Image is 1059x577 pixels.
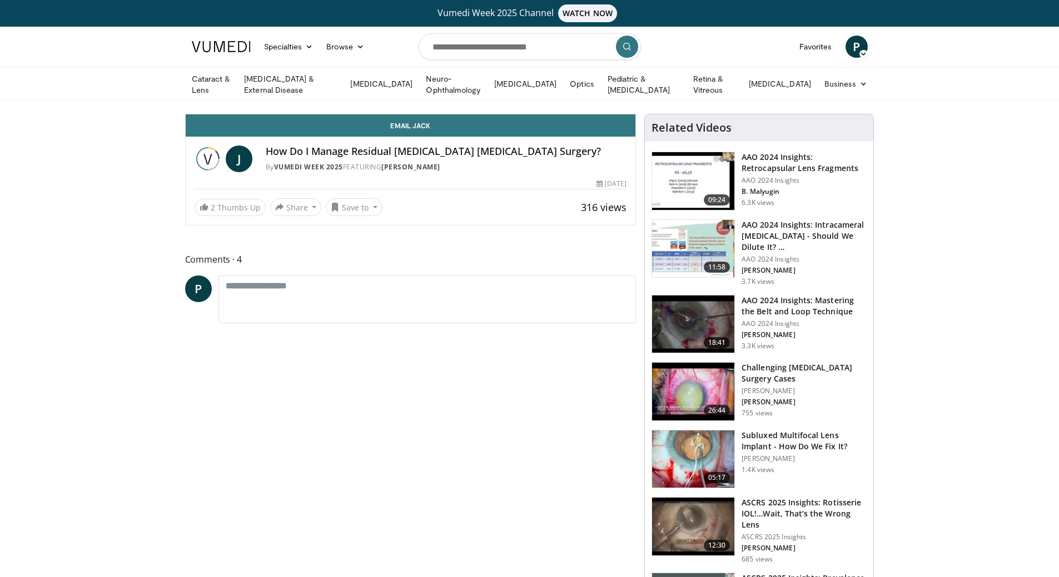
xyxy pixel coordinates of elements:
span: 11:58 [704,262,730,273]
span: 316 views [581,200,627,214]
span: 05:17 [704,472,730,483]
p: 3.7K views [742,277,774,286]
a: P [846,36,868,58]
a: [MEDICAL_DATA] & External Disease [237,73,344,96]
img: 22a3a3a3-03de-4b31-bd81-a17540334f4a.150x105_q85_crop-smart_upscale.jpg [652,295,734,353]
a: Email Jack [186,114,636,137]
h3: ASCRS 2025 Insights: Rotisserie IOL!…Wait, That’s the Wrong Lens [742,497,867,530]
a: 12:30 ASCRS 2025 Insights: Rotisserie IOL!…Wait, That’s the Wrong Lens ASCRS 2025 Insights [PERSO... [652,497,867,564]
h3: Subluxed Multifocal Lens Implant - How Do We Fix It? [742,430,867,452]
p: AAO 2024 Insights [742,255,867,264]
a: Neuro-Ophthalmology [419,73,488,96]
p: 755 views [742,409,773,418]
img: Vumedi Week 2025 [195,145,221,172]
a: Optics [563,73,600,95]
img: 3fc25be6-574f-41c0-96b9-b0d00904b018.150x105_q85_crop-smart_upscale.jpg [652,430,734,488]
p: 685 views [742,555,773,564]
a: Specialties [257,36,320,58]
span: 26:44 [704,405,730,416]
a: 11:58 AAO 2024 Insights: Intracameral [MEDICAL_DATA] - Should We Dilute It? … AAO 2024 Insights [... [652,219,867,286]
a: Browse [320,36,371,58]
a: Pediatric & [MEDICAL_DATA] [601,73,687,96]
a: [MEDICAL_DATA] [742,73,818,95]
img: 05a6f048-9eed-46a7-93e1-844e43fc910c.150x105_q85_crop-smart_upscale.jpg [652,363,734,420]
p: ASCRS 2025 Insights [742,533,867,541]
p: [PERSON_NAME] [742,266,867,275]
h3: Challenging [MEDICAL_DATA] Surgery Cases [742,362,867,384]
p: 1.4K views [742,465,774,474]
h4: Related Videos [652,121,732,134]
h3: AAO 2024 Insights: Mastering the Belt and Loop Technique [742,295,867,317]
img: VuMedi Logo [192,41,251,52]
a: Cataract & Lens [185,73,238,96]
p: [PERSON_NAME] [742,387,867,395]
a: [MEDICAL_DATA] [344,73,419,95]
a: [MEDICAL_DATA] [488,73,563,95]
a: P [185,275,212,302]
p: 6.3K views [742,198,774,207]
a: 26:44 Challenging [MEDICAL_DATA] Surgery Cases [PERSON_NAME] [PERSON_NAME] 755 views [652,362,867,421]
span: 09:24 [704,194,730,205]
a: Vumedi Week 2025 ChannelWATCH NOW [193,4,866,22]
button: Share [270,198,322,216]
button: Save to [326,198,382,216]
p: AAO 2024 Insights [742,176,867,185]
a: [PERSON_NAME] [381,162,440,172]
a: Vumedi Week 2025 [274,162,343,172]
p: [PERSON_NAME] [742,330,867,339]
a: Favorites [793,36,839,58]
p: AAO 2024 Insights [742,319,867,328]
h3: AAO 2024 Insights: Intracameral [MEDICAL_DATA] - Should We Dilute It? … [742,219,867,253]
h4: How Do I Manage Residual [MEDICAL_DATA] [MEDICAL_DATA] Surgery? [266,145,627,158]
span: Comments 4 [185,252,637,267]
div: By FEATURING [266,162,627,172]
a: Business [818,73,874,95]
a: J [226,145,252,172]
p: B. Malyugin [742,187,867,196]
span: 2 [211,202,215,213]
a: Retina & Vitreous [687,73,742,96]
input: Search topics, interventions [419,33,641,60]
span: WATCH NOW [558,4,617,22]
p: [PERSON_NAME] [742,544,867,553]
img: 01f52a5c-6a53-4eb2-8a1d-dad0d168ea80.150x105_q85_crop-smart_upscale.jpg [652,152,734,210]
span: 18:41 [704,337,730,348]
a: 18:41 AAO 2024 Insights: Mastering the Belt and Loop Technique AAO 2024 Insights [PERSON_NAME] 3.... [652,295,867,354]
a: 05:17 Subluxed Multifocal Lens Implant - How Do We Fix It? [PERSON_NAME] 1.4K views [652,430,867,489]
img: de733f49-b136-4bdc-9e00-4021288efeb7.150x105_q85_crop-smart_upscale.jpg [652,220,734,278]
div: [DATE] [596,179,627,189]
a: 2 Thumbs Up [195,199,266,216]
a: 09:24 AAO 2024 Insights: Retrocapsular Lens Fragments AAO 2024 Insights B. Malyugin 6.3K views [652,152,867,210]
h3: AAO 2024 Insights: Retrocapsular Lens Fragments [742,152,867,174]
p: [PERSON_NAME] [742,454,867,463]
span: 12:30 [704,540,730,551]
img: 5ae980af-743c-4d96-b653-dad8d2e81d53.150x105_q85_crop-smart_upscale.jpg [652,498,734,555]
p: 3.3K views [742,342,774,350]
p: [PERSON_NAME] [742,398,867,407]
